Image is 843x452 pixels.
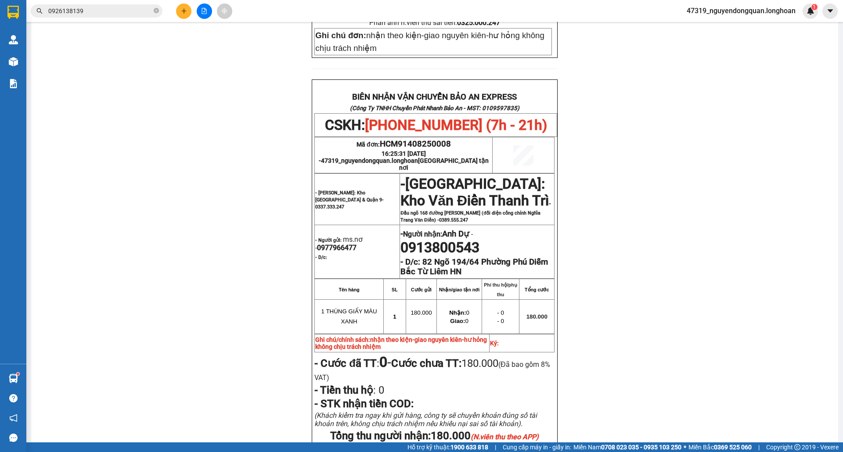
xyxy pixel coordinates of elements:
[217,4,232,19] button: aim
[400,239,479,256] span: 0913800543
[201,8,207,14] span: file-add
[400,176,405,192] span: -
[314,398,414,410] span: - STK nhận tiền COD:
[48,6,152,16] input: Tìm tên, số ĐT hoặc mã đơn
[181,8,187,14] span: plus
[407,442,488,452] span: Hỗ trợ kỹ thuật:
[9,35,18,44] img: warehouse-icon
[449,309,466,316] strong: Nhận:
[392,287,398,292] strong: SL
[339,287,359,292] strong: Tên hàng
[9,414,18,422] span: notification
[315,31,544,53] span: nhận theo kiện-giao nguyên kiên-hư hỏng không chịu trách nhiệm
[758,442,760,452] span: |
[680,5,803,16] span: 47319_nguyendongquan.longhoan
[7,6,19,19] img: logo-vxr
[379,354,391,370] span: -
[17,373,19,375] sup: 1
[9,394,18,402] span: question-circle
[315,336,487,350] strong: Ghi chú/chính sách:
[471,433,539,441] em: (N.viên thu theo APP)
[330,430,539,442] span: Tổng thu người nhận:
[822,4,838,19] button: caret-down
[714,444,752,451] strong: 0369 525 060
[380,139,451,149] span: HCM91408250008
[439,217,468,223] span: 0389.555.247
[36,8,43,14] span: search
[399,157,489,171] span: [GEOGRAPHIC_DATA] tận nơi
[315,235,363,252] span: ms.nơ -
[352,92,517,102] strong: BIÊN NHẬN VẬN CHUYỂN BẢO AN EXPRESS
[411,309,432,316] span: 180.000
[69,19,175,35] span: CÔNG TY TNHH CHUYỂN PHÁT NHANH BẢO AN
[314,357,391,369] span: :
[365,117,547,133] span: [PHONE_NUMBER] (7h - 21h)
[688,442,752,452] span: Miền Bắc
[469,230,473,238] span: -
[9,434,18,442] span: message
[154,7,159,15] span: close-circle
[484,282,517,297] strong: Phí thu hộ/phụ thu
[315,336,487,350] span: nhận theo kiện-giao nguyên kiên-hư hỏng không chịu trách nhiệm
[495,442,496,452] span: |
[379,354,387,370] strong: 0
[573,442,681,452] span: Miền Nam
[62,4,177,16] strong: PHIẾU DÁN LÊN HÀNG
[813,4,816,10] span: 1
[314,384,373,396] strong: - Tiền thu hộ
[315,237,342,243] strong: - Người gửi:
[490,340,499,347] strong: Ký:
[526,313,548,320] span: 180.000
[431,430,539,442] span: 180.000
[601,444,681,451] strong: 0708 023 035 - 0935 103 250
[369,18,500,27] span: Phản ánh n.viên thu sai tiền:
[400,257,420,267] strong: - D/c:
[321,308,377,325] span: 1 THÙNG GIẤY MÀU XANH
[400,229,469,239] strong: -
[314,384,384,396] span: :
[9,374,18,383] img: warehouse-icon
[503,442,571,452] span: Cung cấp máy in - giấy in:
[154,8,159,13] span: close-circle
[391,357,461,369] strong: Cước chưa TT:
[317,244,357,252] span: 0977966477
[314,357,377,369] strong: - Cước đã TT
[400,183,551,223] span: -
[442,229,469,239] span: Anh Dự
[450,444,488,451] strong: 1900 633 818
[376,384,384,396] span: 0
[450,318,468,324] span: 0
[497,309,504,316] span: - 0
[9,79,18,88] img: solution-icon
[319,150,489,171] span: 16:25:31 [DATE] -
[497,318,504,324] span: - 0
[457,18,500,27] strong: 0325.000.247
[826,7,834,15] span: caret-down
[357,141,451,148] span: Mã đơn:
[450,318,465,324] strong: Giao:
[439,287,479,292] strong: Nhận/giao tận nơi
[315,255,327,260] strong: - D/c:
[197,4,212,19] button: file-add
[321,157,489,171] span: 47319_nguyendongquan.longhoan
[315,204,344,210] span: 0337.333.247
[400,176,549,209] span: [GEOGRAPHIC_DATA]: Kho Văn Điển Thanh Trì
[400,257,548,276] strong: 82 Ngõ 194/64 Phường Phú Diễm Bắc Từ Liêm HN
[4,19,67,34] span: [PHONE_NUMBER]
[314,411,537,428] span: (Khách kiểm tra ngay khi gửi hàng, công ty sẽ chuyển khoản đúng số tài khoản trên, không chịu trá...
[525,287,549,292] strong: Tổng cước
[403,230,469,238] span: Người nhận:
[4,47,135,59] span: Mã đơn: HCM91408250007
[315,190,384,210] span: - [PERSON_NAME]: Kho [GEOGRAPHIC_DATA] & Quận 9-
[315,31,366,40] strong: Ghi chú đơn:
[24,19,47,26] strong: CSKH:
[811,4,818,10] sup: 1
[176,4,191,19] button: plus
[400,210,540,223] span: Đầu ngõ 168 đường [PERSON_NAME] (đối diện cổng chính Nghĩa Trang Văn Điển) -
[393,313,396,320] span: 1
[684,445,686,449] span: ⚪️
[325,117,547,133] span: CSKH:
[221,8,227,14] span: aim
[411,287,432,292] strong: Cước gửi
[314,360,550,382] span: (Đã bao gồm 8% VAT)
